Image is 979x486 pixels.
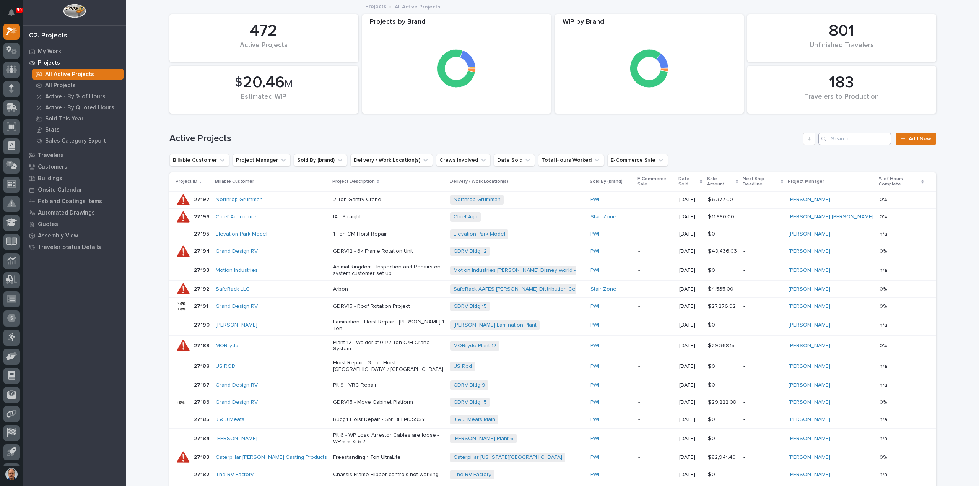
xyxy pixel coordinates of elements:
[333,340,445,353] p: Plant 12 - Welder #10 1/2-Ton O/H Crane System
[29,80,126,91] a: All Projects
[45,104,114,111] p: Active - By Quoted Hours
[789,416,830,423] a: [PERSON_NAME]
[638,382,673,388] p: -
[743,416,782,423] p: -
[789,322,830,328] a: [PERSON_NAME]
[194,266,211,274] p: 27193
[590,343,599,349] a: PWI
[708,362,717,370] p: $ 0
[818,133,891,145] input: Search
[679,343,702,349] p: [DATE]
[29,124,126,135] a: Stats
[590,363,599,370] a: PWI
[590,267,599,274] a: PWI
[679,399,702,406] p: [DATE]
[638,286,673,293] p: -
[880,362,889,370] p: n/a
[333,197,445,203] p: 2 Ton Gantry Crane
[538,154,604,166] button: Total Hours Worked
[789,231,830,237] a: [PERSON_NAME]
[294,154,347,166] button: Sold By (brand)
[194,229,211,237] p: 27195
[743,343,782,349] p: -
[332,177,375,186] p: Project Description
[45,82,76,89] p: All Projects
[182,21,345,41] div: 472
[169,356,936,377] tr: 2718827188 US ROD Hoist Repair - 3 Ton Hoist - [GEOGRAPHIC_DATA] / [GEOGRAPHIC_DATA]US Rod PWI -[...
[38,198,102,205] p: Fab and Coatings Items
[23,57,126,68] a: Projects
[3,466,20,482] button: users-avatar
[333,399,445,406] p: GDRV15 - Move Cabinet Platform
[333,303,445,310] p: GDRV15 - Roof Rotation Project
[216,343,239,349] a: MORryde
[789,267,830,274] a: [PERSON_NAME]
[169,191,936,208] tr: 2719727197 Northrop Grumman 2 Ton Gantry CraneNorthrop Grumman PWI -[DATE]$ 6,377.00$ 6,377.00 -[...
[454,363,472,370] a: US Rod
[29,69,126,80] a: All Active Projects
[679,286,702,293] p: [DATE]
[743,248,782,255] p: -
[194,195,211,203] p: 27197
[789,399,830,406] a: [PERSON_NAME]
[638,436,673,442] p: -
[45,138,106,145] p: Sales Category Export
[362,18,551,31] div: Projects by Brand
[333,214,445,220] p: IA - Straight
[243,75,285,91] span: 20.46
[789,471,830,478] a: [PERSON_NAME]
[789,214,873,220] a: [PERSON_NAME] [PERSON_NAME]
[789,363,830,370] a: [PERSON_NAME]
[590,416,599,423] a: PWI
[454,303,487,310] a: GDRV Bldg 15
[679,416,702,423] p: [DATE]
[38,210,95,216] p: Automated Drawings
[679,231,702,237] p: [DATE]
[10,9,20,21] div: Notifications90
[590,286,616,293] a: Stair Zone
[216,363,236,370] a: US ROD
[169,298,936,315] tr: 2719127191 Grand Design RV GDRV15 - Roof Rotation ProjectGDRV Bldg 15 PWI -[DATE]$ 27,276.92$ 27,...
[880,470,889,478] p: n/a
[38,221,58,228] p: Quotes
[169,428,936,449] tr: 2718427184 [PERSON_NAME] Plt 6 - WP Load Arrestor Cables are loose - WP 6-6 & 6-7[PERSON_NAME] Pl...
[909,136,931,141] span: Add New
[743,197,782,203] p: -
[708,284,735,293] p: $ 4,535.00
[590,399,599,406] a: PWI
[169,394,936,411] tr: 2718627186 Grand Design RV GDRV15 - Move Cabinet PlatformGDRV Bldg 15 PWI -[DATE]$ 29,222.08$ 29,...
[788,177,824,186] p: Project Manager
[454,343,496,349] a: MORryde Plant 12
[23,195,126,207] a: Fab and Coatings Items
[169,377,936,394] tr: 2718727187 Grand Design RV Plt 9 - VRC RepairGDRV Bldg 9 PWI -[DATE]$ 0$ 0 -[PERSON_NAME] n/an/a
[708,470,717,478] p: $ 0
[45,127,60,133] p: Stats
[450,177,508,186] p: Delivery / Work Location(s)
[454,231,505,237] a: Elevation Park Model
[169,226,936,243] tr: 2719527195 Elevation Park Model 1 Ton CM Hoist RepairElevation Park Model PWI -[DATE]$ 0$ 0 -[PER...
[638,416,673,423] p: -
[169,243,936,260] tr: 2719427194 Grand Design RV GDRV12 - 6k Frame Rotation UnitGDRV Bldg 12 PWI -[DATE]$ 48,436.03$ 48...
[880,398,888,406] p: 0%
[23,241,126,253] a: Traveler Status Details
[679,248,702,255] p: [DATE]
[333,416,445,423] p: Budgit Hoist Repair - SN: BEH4959SY
[194,362,211,370] p: 27188
[590,436,599,442] a: PWI
[679,436,702,442] p: [DATE]
[743,454,782,461] p: -
[23,172,126,184] a: Buildings
[708,302,737,310] p: $ 27,276.92
[45,71,94,78] p: All Active Projects
[638,197,673,203] p: -
[216,197,263,203] a: Northrop Grumman
[454,382,485,388] a: GDRV Bldg 9
[638,231,673,237] p: -
[169,154,229,166] button: Billable Customer
[29,102,126,113] a: Active - By Quoted Hours
[708,247,738,255] p: $ 48,436.03
[760,41,923,57] div: Unfinished Travelers
[454,214,478,220] a: Chief Agri
[590,382,599,388] a: PWI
